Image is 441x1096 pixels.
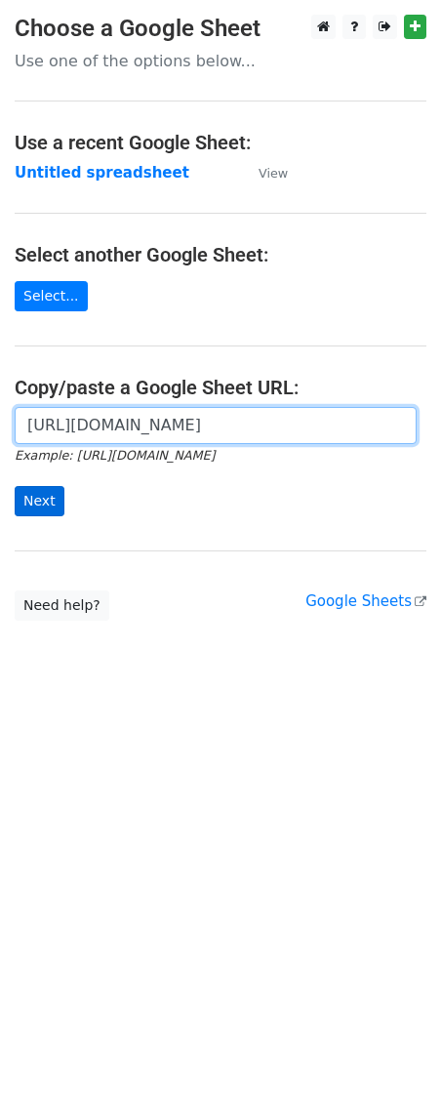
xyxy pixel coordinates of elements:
a: Google Sheets [305,592,426,610]
p: Use one of the options below... [15,51,426,71]
a: Need help? [15,590,109,621]
h3: Choose a Google Sheet [15,15,426,43]
iframe: Chat Widget [343,1002,441,1096]
input: Next [15,486,64,516]
small: Example: [URL][DOMAIN_NAME] [15,448,215,463]
a: View [239,164,288,182]
h4: Copy/paste a Google Sheet URL: [15,376,426,399]
a: Untitled spreadsheet [15,164,189,182]
h4: Use a recent Google Sheet: [15,131,426,154]
input: Paste your Google Sheet URL here [15,407,417,444]
small: View [259,166,288,181]
a: Select... [15,281,88,311]
h4: Select another Google Sheet: [15,243,426,266]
